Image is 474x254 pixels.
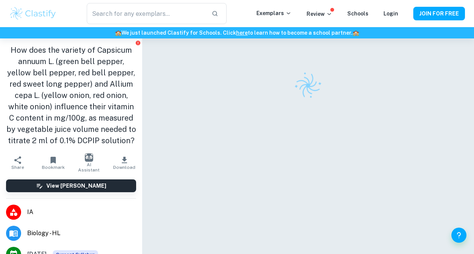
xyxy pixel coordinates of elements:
[85,153,93,162] img: AI Assistant
[451,228,466,243] button: Help and Feedback
[236,30,248,36] a: here
[35,152,71,173] button: Bookmark
[11,165,24,170] span: Share
[347,11,368,17] a: Schools
[87,3,205,24] input: Search for any exemplars...
[113,165,135,170] span: Download
[46,182,106,190] h6: View [PERSON_NAME]
[135,40,141,46] button: Report issue
[42,165,65,170] span: Bookmark
[27,229,136,238] span: Biology - HL
[413,7,465,20] button: JOIN FOR FREE
[307,10,332,18] p: Review
[6,44,136,146] h1: How does the variety of Capsicum annuum L. (green bell pepper, yellow bell pepper, red bell peppe...
[2,29,472,37] h6: We just launched Clastify for Schools. Click to learn how to become a school partner.
[290,67,326,104] img: Clastify logo
[256,9,291,17] p: Exemplars
[6,179,136,192] button: View [PERSON_NAME]
[76,162,102,173] span: AI Assistant
[27,208,136,217] span: IA
[353,30,359,36] span: 🏫
[71,152,107,173] button: AI Assistant
[9,6,57,21] img: Clastify logo
[107,152,142,173] button: Download
[115,30,121,36] span: 🏫
[383,11,398,17] a: Login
